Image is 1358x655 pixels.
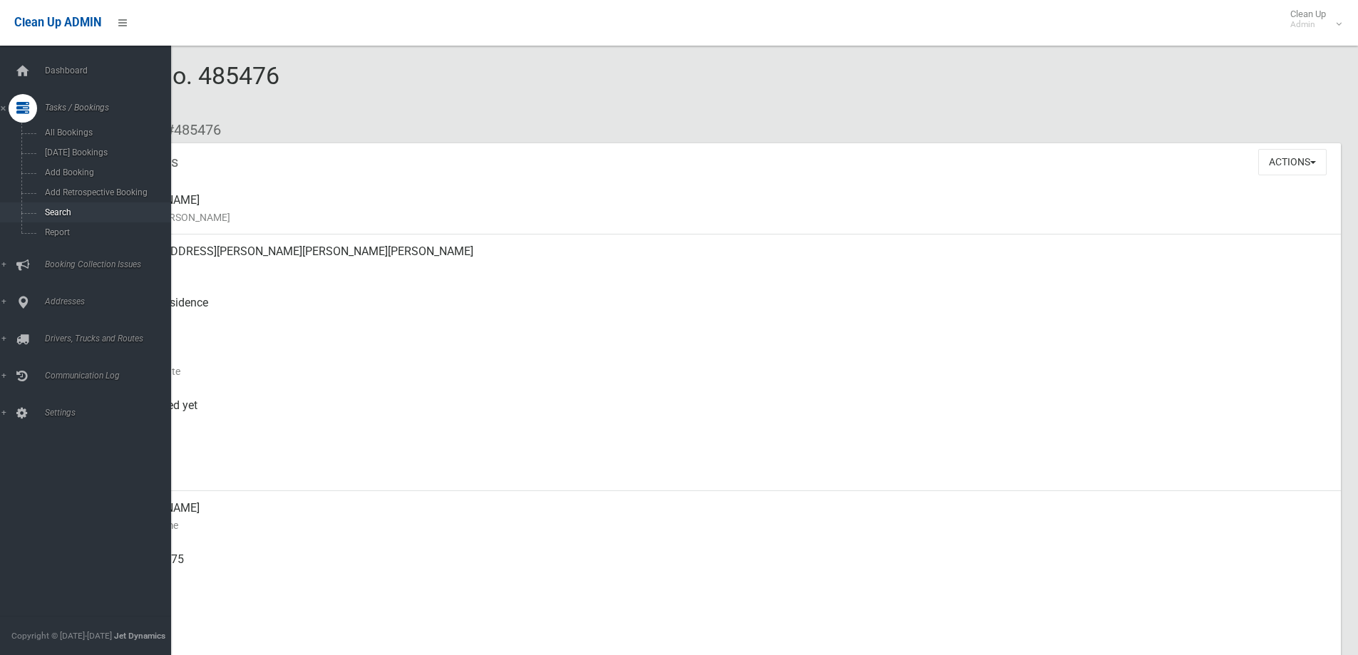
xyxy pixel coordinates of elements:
[114,363,1329,380] small: Collection Date
[114,388,1329,440] div: Not collected yet
[114,619,1329,636] small: Landline
[114,594,1329,645] div: None given
[63,61,279,117] span: Booking No. 485476
[114,465,1329,483] small: Zone
[14,16,101,29] span: Clean Up ADMIN
[41,103,182,113] span: Tasks / Bookings
[155,117,221,143] li: #485476
[114,209,1329,226] small: Name of [PERSON_NAME]
[41,66,182,76] span: Dashboard
[41,128,170,138] span: All Bookings
[114,440,1329,491] div: [DATE]
[41,187,170,197] span: Add Retrospective Booking
[114,542,1329,594] div: 0418 863 975
[41,371,182,381] span: Communication Log
[41,296,182,306] span: Addresses
[114,260,1329,277] small: Address
[41,227,170,237] span: Report
[114,183,1329,234] div: [PERSON_NAME]
[41,167,170,177] span: Add Booking
[114,311,1329,329] small: Pickup Point
[41,148,170,158] span: [DATE] Bookings
[1290,19,1326,30] small: Admin
[11,631,112,641] span: Copyright © [DATE]-[DATE]
[114,491,1329,542] div: [PERSON_NAME]
[41,207,170,217] span: Search
[114,631,165,641] strong: Jet Dynamics
[114,337,1329,388] div: [DATE]
[114,414,1329,431] small: Collected At
[41,334,182,344] span: Drivers, Trucks and Routes
[114,517,1329,534] small: Contact Name
[114,568,1329,585] small: Mobile
[1258,149,1327,175] button: Actions
[114,286,1329,337] div: Front of Residence
[1283,9,1340,30] span: Clean Up
[114,234,1329,286] div: [STREET_ADDRESS][PERSON_NAME][PERSON_NAME][PERSON_NAME]
[41,408,182,418] span: Settings
[41,259,182,269] span: Booking Collection Issues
